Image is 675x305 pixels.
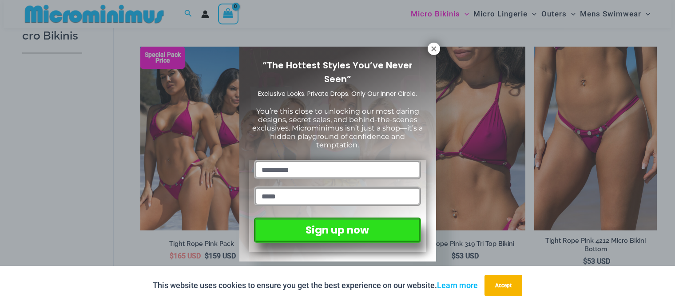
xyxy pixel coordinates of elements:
span: “The Hottest Styles You’ve Never Seen” [262,59,413,85]
p: This website uses cookies to ensure you get the best experience on our website. [153,279,478,292]
a: Learn more [437,281,478,290]
button: Sign up now [254,218,421,243]
button: Close [428,43,440,55]
button: Accept [484,275,522,296]
span: You’re this close to unlocking our most daring designs, secret sales, and behind-the-scenes exclu... [252,107,423,150]
span: Exclusive Looks. Private Drops. Only Our Inner Circle. [258,89,417,98]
